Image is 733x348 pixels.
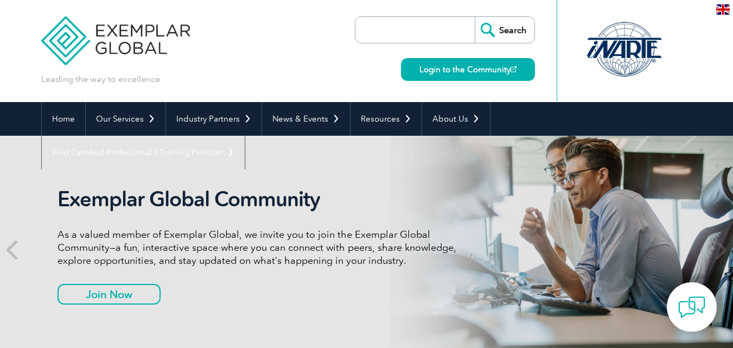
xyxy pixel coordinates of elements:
[350,102,422,136] a: Resources
[475,17,534,43] input: Search
[422,102,490,136] a: About Us
[58,228,464,267] p: As a valued member of Exemplar Global, we invite you to join the Exemplar Global Community—a fun,...
[41,73,160,85] p: Leading the way to excellence
[678,294,705,321] img: contact-chat.png
[401,58,535,81] a: Login to the Community
[166,102,262,136] a: Industry Partners
[262,102,350,136] a: News & Events
[58,187,464,212] h2: Exemplar Global Community
[42,136,245,169] a: Find Certified Professional / Training Provider
[511,66,517,72] img: open_square.png
[42,102,85,136] a: Home
[716,4,730,15] img: en
[86,102,165,136] a: Our Services
[58,284,161,305] a: Join Now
